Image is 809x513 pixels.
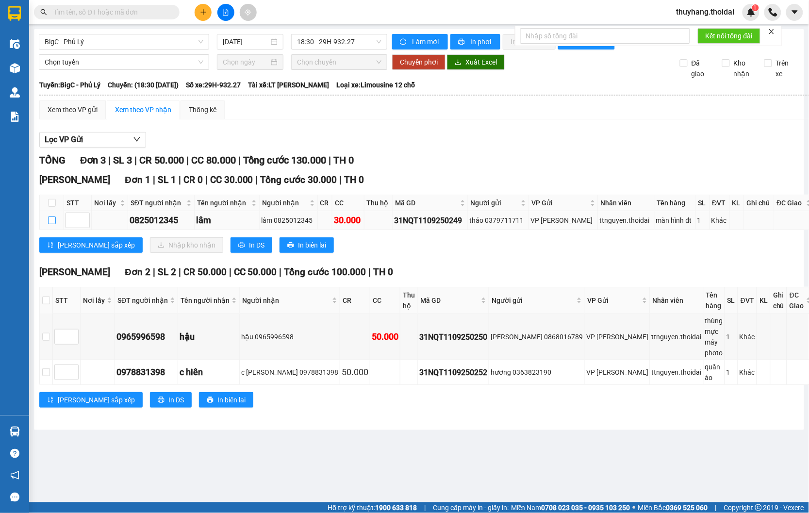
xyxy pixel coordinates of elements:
span: Làm mới [412,36,440,47]
img: warehouse-icon [10,427,20,437]
span: Số xe: 29H-932.27 [186,80,241,90]
span: | [179,174,181,185]
img: warehouse-icon [10,63,20,73]
input: 11/09/2025 [223,36,269,47]
b: Tuyến: BigC - Phủ Lý [39,81,100,89]
span: | [229,266,231,278]
span: printer [158,397,165,404]
input: Tìm tên, số ĐT hoặc mã đơn [53,7,168,17]
span: Người gửi [471,198,519,208]
div: VP [PERSON_NAME] [530,215,596,226]
td: hậu [178,314,240,360]
th: KL [757,287,771,314]
div: lâm [196,214,258,227]
div: 31NQT1109250249 [395,215,466,227]
span: | [153,266,155,278]
button: printerIn phơi [450,34,500,50]
div: 30.000 [334,214,362,227]
button: In đơn chọn [503,34,556,50]
span: | [205,174,208,185]
th: STT [53,287,81,314]
div: 50.000 [342,365,368,379]
div: [PERSON_NAME] 0868016789 [491,331,583,342]
td: VP Nguyễn Quốc Trị [585,314,650,360]
td: 31NQT1109250252 [418,360,489,385]
span: Cung cấp máy in - giấy in: [433,502,509,513]
span: Chuyến: (18:30 [DATE]) [108,80,179,90]
td: c hiên [178,360,240,385]
td: 0978831398 [115,360,178,385]
span: TH 0 [345,174,364,185]
span: In DS [249,240,264,250]
th: Tên hàng [704,287,725,314]
span: SL 3 [113,154,132,166]
th: CC [332,195,364,211]
span: notification [10,471,19,480]
span: | [238,154,241,166]
input: Chọn ngày [223,57,269,67]
div: Khác [740,367,755,378]
span: file-add [222,9,229,16]
th: CR [340,287,370,314]
div: ttnguyen.thoidai [652,331,702,342]
span: | [424,502,426,513]
td: 31NQT1109250250 [418,314,489,360]
div: 1 [726,367,736,378]
th: Ghi chú [771,287,787,314]
span: Trên xe [772,58,799,79]
span: Nơi lấy [94,198,118,208]
span: SĐT người nhận [131,198,184,208]
div: thảo 0379711711 [470,215,528,226]
span: Tổng cước 130.000 [243,154,326,166]
div: Khác [711,215,728,226]
td: lâm [195,211,260,230]
span: Đã giao [688,58,715,79]
span: TH 0 [333,154,354,166]
span: printer [458,38,466,46]
span: close [768,28,775,35]
span: CC 80.000 [191,154,236,166]
span: BigC - Phủ Lý [45,34,203,49]
img: warehouse-icon [10,39,20,49]
th: ĐVT [738,287,757,314]
span: Miền Nam [511,502,630,513]
th: Tên hàng [655,195,696,211]
span: Loại xe: Limousine 12 chỗ [336,80,415,90]
div: VP [PERSON_NAME] [586,367,648,378]
button: printerIn DS [231,237,272,253]
span: CR 50.000 [139,154,184,166]
span: | [134,154,137,166]
div: quần áo [705,362,723,383]
div: 31NQT1109250250 [419,331,487,343]
button: Chuyển phơi [392,54,446,70]
div: hương 0363823190 [491,367,583,378]
span: ⚪️ [633,506,636,510]
td: VP Nguyễn Quốc Trị [529,211,598,230]
span: Miền Bắc [638,502,708,513]
span: Tên người nhận [197,198,249,208]
button: Lọc VP Gửi [39,132,146,148]
span: Mã GD [396,198,458,208]
span: Xuất Excel [465,57,497,67]
span: search [40,9,47,16]
th: CR [318,195,333,211]
span: thuyhang.thoidai [669,6,743,18]
button: aim [240,4,257,21]
div: 50.000 [372,330,398,344]
div: Thống kê [189,104,216,115]
th: Thu hộ [400,287,418,314]
span: copyright [755,504,762,511]
th: Thu hộ [364,195,393,211]
span: | [280,266,282,278]
span: ĐC Giao [790,290,804,311]
span: message [10,493,19,502]
div: hậu 0965996598 [241,331,338,342]
span: Hỗ trợ kỹ thuật: [328,502,417,513]
span: printer [207,397,214,404]
span: Đơn 1 [125,174,150,185]
div: Xem theo VP gửi [48,104,98,115]
th: ĐVT [710,195,730,211]
th: CC [370,287,400,314]
td: VP Nguyễn Quốc Trị [585,360,650,385]
span: Người nhận [242,295,330,306]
